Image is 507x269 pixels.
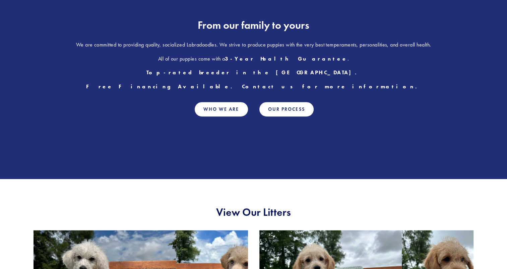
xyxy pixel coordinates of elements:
strong: 3-Year Health Guarantee [225,56,347,62]
a: Who We Are [195,102,248,116]
p: All of our puppies come with a . [34,55,473,63]
strong: Top-rated breeder in the [GEOGRAPHIC_DATA]. [146,69,361,76]
a: Our Process [259,102,314,116]
h2: From our family to yours [34,19,473,31]
h2: View Our Litters [34,206,473,218]
p: We are committed to providing quality, socialized Labradoodles. We strive to produce puppies with... [34,40,473,49]
strong: Free Financing Available. Contact us for more information. [86,83,421,90]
